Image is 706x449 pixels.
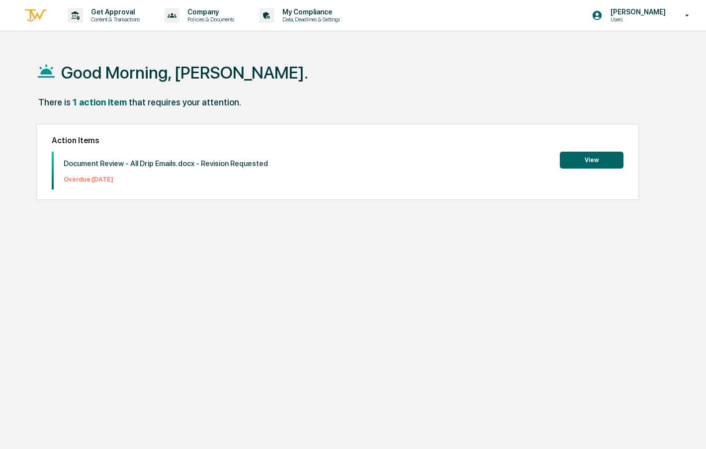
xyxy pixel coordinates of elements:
p: Company [179,8,239,16]
p: Users [603,16,671,23]
p: Content & Transactions [83,16,145,23]
button: View [560,152,623,169]
img: logo [24,7,48,24]
p: Overdue: [DATE] [64,176,268,183]
a: View [560,155,623,164]
p: Data, Deadlines & Settings [274,16,345,23]
div: 1 action item [73,97,127,107]
div: There is [38,97,71,107]
h2: Action Items [52,136,623,145]
p: Get Approval [83,8,145,16]
p: Document Review - All Drip Emails.docx - Revision Requested [64,159,268,168]
p: Policies & Documents [179,16,239,23]
p: My Compliance [274,8,345,16]
h1: Good Morning, [PERSON_NAME]. [61,63,308,83]
p: [PERSON_NAME] [603,8,671,16]
div: that requires your attention. [129,97,241,107]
